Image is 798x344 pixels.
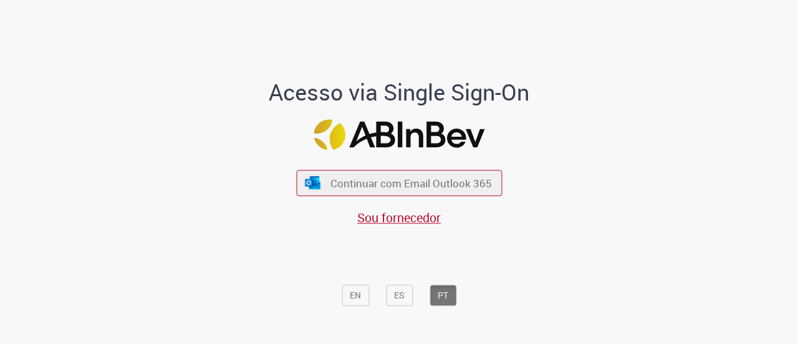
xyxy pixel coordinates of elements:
button: ícone Azure/Microsoft 360 Continuar com Email Outlook 365 [296,170,502,196]
a: Sou fornecedor [357,209,441,226]
img: ícone Azure/Microsoft 360 [304,176,322,189]
button: ES [386,285,413,306]
button: PT [430,285,456,306]
span: Continuar com Email Outlook 365 [330,176,492,190]
button: EN [342,285,369,306]
img: Logo ABInBev [314,119,484,150]
h1: Acesso via Single Sign-On [226,80,572,105]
